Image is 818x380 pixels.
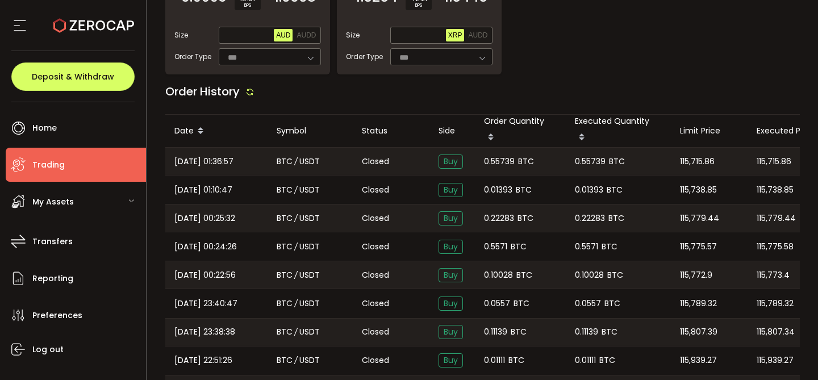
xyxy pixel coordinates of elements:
span: Order Type [346,52,383,62]
span: AUD [276,31,290,39]
span: 0.22283 [484,212,514,225]
span: Closed [362,156,389,168]
span: XRP [448,31,462,39]
span: Order History [165,83,240,99]
span: My Assets [32,194,74,210]
span: Closed [362,269,389,281]
span: 115,939.27 [757,354,794,367]
span: 0.11139 [484,325,507,339]
span: BTC [602,325,617,339]
span: 115,738.85 [757,183,794,197]
span: 0.01111 [575,354,596,367]
span: Closed [362,212,389,224]
span: BTC [277,183,293,197]
div: Symbol [268,124,353,137]
span: [DATE] 00:25:32 [174,212,235,225]
span: BTC [516,183,532,197]
span: Home [32,120,57,136]
span: BTC [277,240,293,253]
span: Closed [362,241,389,253]
span: BTC [277,269,293,282]
div: Status [353,124,429,137]
span: AUDD [468,31,487,39]
em: / [294,155,298,168]
span: BTC [518,155,534,168]
span: 115,772.9 [680,269,712,282]
span: Closed [362,184,389,196]
span: 0.0557 [575,297,601,310]
span: [DATE] 23:38:38 [174,325,235,339]
span: 115,939.27 [680,354,717,367]
span: Log out [32,341,64,358]
span: Reporting [32,270,73,287]
span: 0.01393 [575,183,603,197]
span: Transfers [32,233,73,250]
span: BTC [511,240,527,253]
div: Limit Price [671,124,748,137]
span: Deposit & Withdraw [32,73,114,81]
span: BTC [604,297,620,310]
span: BTC [277,155,293,168]
span: BTC [516,269,532,282]
span: BTC [517,212,533,225]
span: BTC [277,354,293,367]
span: 0.55739 [484,155,515,168]
span: USDT [299,240,320,253]
span: Trading [32,157,65,173]
span: [DATE] 01:10:47 [174,183,232,197]
span: 115,775.58 [757,240,794,253]
span: Order Type [174,52,211,62]
span: USDT [299,354,320,367]
span: USDT [299,269,320,282]
button: AUDD [466,29,490,41]
span: BTC [607,269,623,282]
span: USDT [299,183,320,197]
span: Buy [439,353,463,368]
span: 0.10028 [484,269,513,282]
div: Executed Quantity [566,115,671,147]
button: AUD [274,29,293,41]
button: AUDD [294,29,318,41]
span: Buy [439,268,463,282]
button: Deposit & Withdraw [11,62,135,91]
span: 0.10028 [575,269,604,282]
span: 115,775.57 [680,240,717,253]
span: 0.01393 [484,183,512,197]
span: BTC [609,155,625,168]
span: Buy [439,325,463,339]
span: 0.55739 [575,155,606,168]
span: 115,807.39 [680,325,717,339]
span: BTC [277,212,293,225]
span: [DATE] 00:24:26 [174,240,237,253]
em: / [294,297,298,310]
span: 115,779.44 [757,212,796,225]
span: BTC [607,183,623,197]
span: 115,807.34 [757,325,795,339]
span: 115,715.86 [680,155,715,168]
iframe: Chat Widget [761,325,818,380]
span: BTC [511,325,527,339]
span: USDT [299,297,320,310]
span: BTC [608,212,624,225]
span: [DATE] 23:40:47 [174,297,237,310]
em: / [294,183,298,197]
span: 0.11139 [575,325,598,339]
span: Buy [439,183,463,197]
span: BTC [508,354,524,367]
em: / [294,325,298,339]
span: Size [346,30,360,40]
span: 115,738.85 [680,183,717,197]
span: 0.01111 [484,354,505,367]
span: Preferences [32,307,82,324]
em: / [294,212,298,225]
span: Closed [362,326,389,338]
span: Buy [439,297,463,311]
span: 0.0557 [484,297,510,310]
span: USDT [299,155,320,168]
div: Side [429,124,475,137]
span: 0.22283 [575,212,605,225]
span: 115,779.44 [680,212,719,225]
span: USDT [299,212,320,225]
em: / [294,240,298,253]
